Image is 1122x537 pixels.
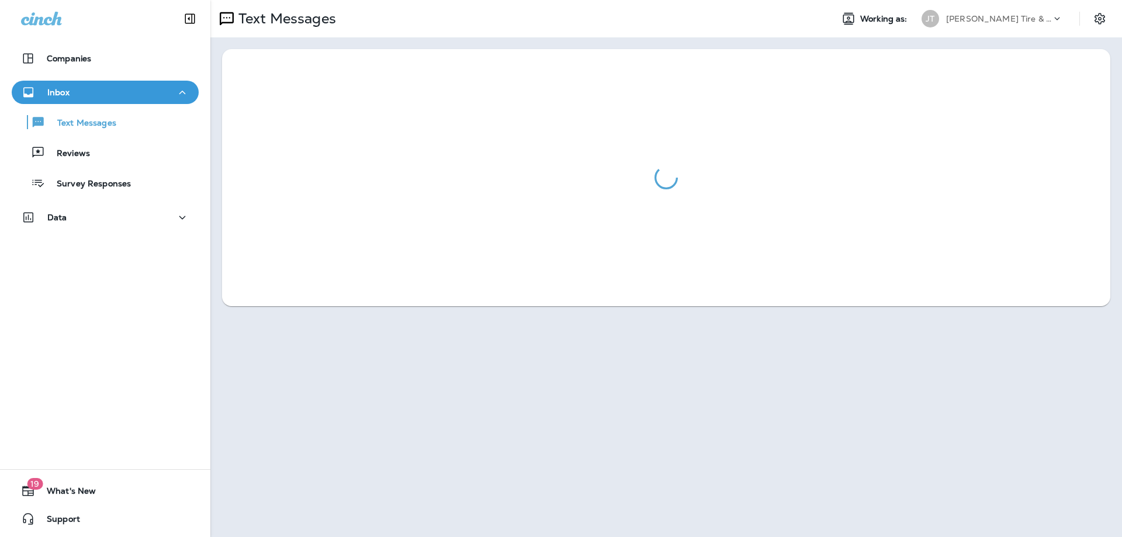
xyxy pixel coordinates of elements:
[12,47,199,70] button: Companies
[35,514,80,528] span: Support
[35,486,96,500] span: What's New
[922,10,939,27] div: JT
[46,118,116,129] p: Text Messages
[12,206,199,229] button: Data
[12,140,199,165] button: Reviews
[47,213,67,222] p: Data
[27,478,43,490] span: 19
[12,81,199,104] button: Inbox
[45,179,131,190] p: Survey Responses
[12,110,199,134] button: Text Messages
[47,88,70,97] p: Inbox
[946,14,1051,23] p: [PERSON_NAME] Tire & Auto
[12,479,199,503] button: 19What's New
[45,148,90,160] p: Reviews
[860,14,910,24] span: Working as:
[12,171,199,195] button: Survey Responses
[47,54,91,63] p: Companies
[1089,8,1110,29] button: Settings
[174,7,206,30] button: Collapse Sidebar
[234,10,336,27] p: Text Messages
[12,507,199,531] button: Support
